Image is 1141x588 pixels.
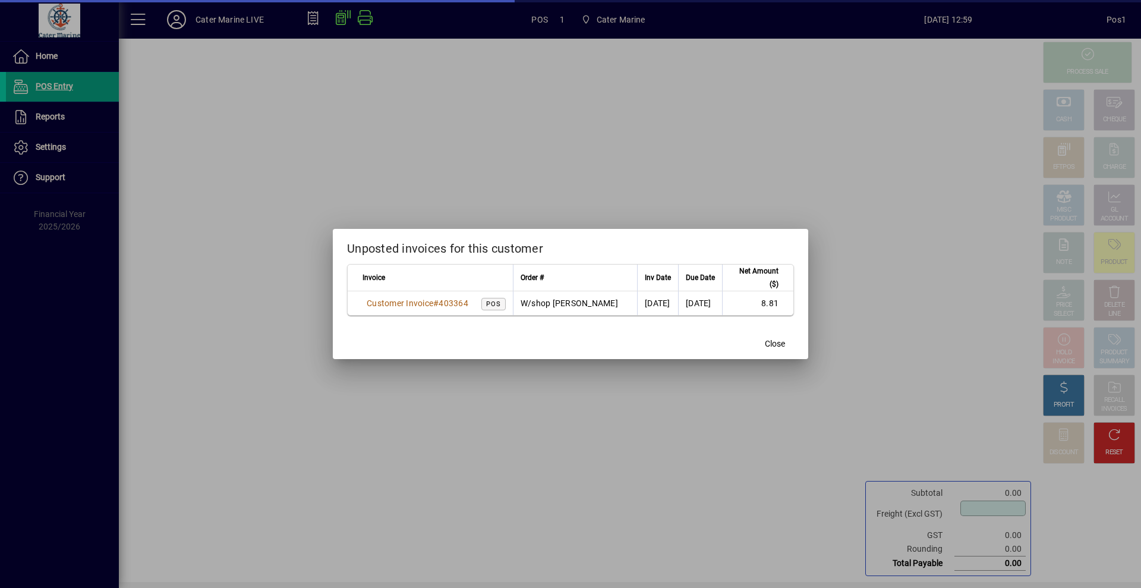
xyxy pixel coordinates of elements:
[521,271,544,284] span: Order #
[637,291,678,315] td: [DATE]
[433,298,439,308] span: #
[439,298,468,308] span: 403364
[486,300,501,308] span: POS
[645,271,671,284] span: Inv Date
[722,291,793,315] td: 8.81
[333,229,808,263] h2: Unposted invoices for this customer
[367,298,433,308] span: Customer Invoice
[363,297,472,310] a: Customer Invoice#403364
[521,298,618,308] span: W/shop [PERSON_NAME]
[765,338,785,350] span: Close
[730,265,778,291] span: Net Amount ($)
[686,271,715,284] span: Due Date
[363,271,385,284] span: Invoice
[678,291,722,315] td: [DATE]
[756,333,794,354] button: Close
